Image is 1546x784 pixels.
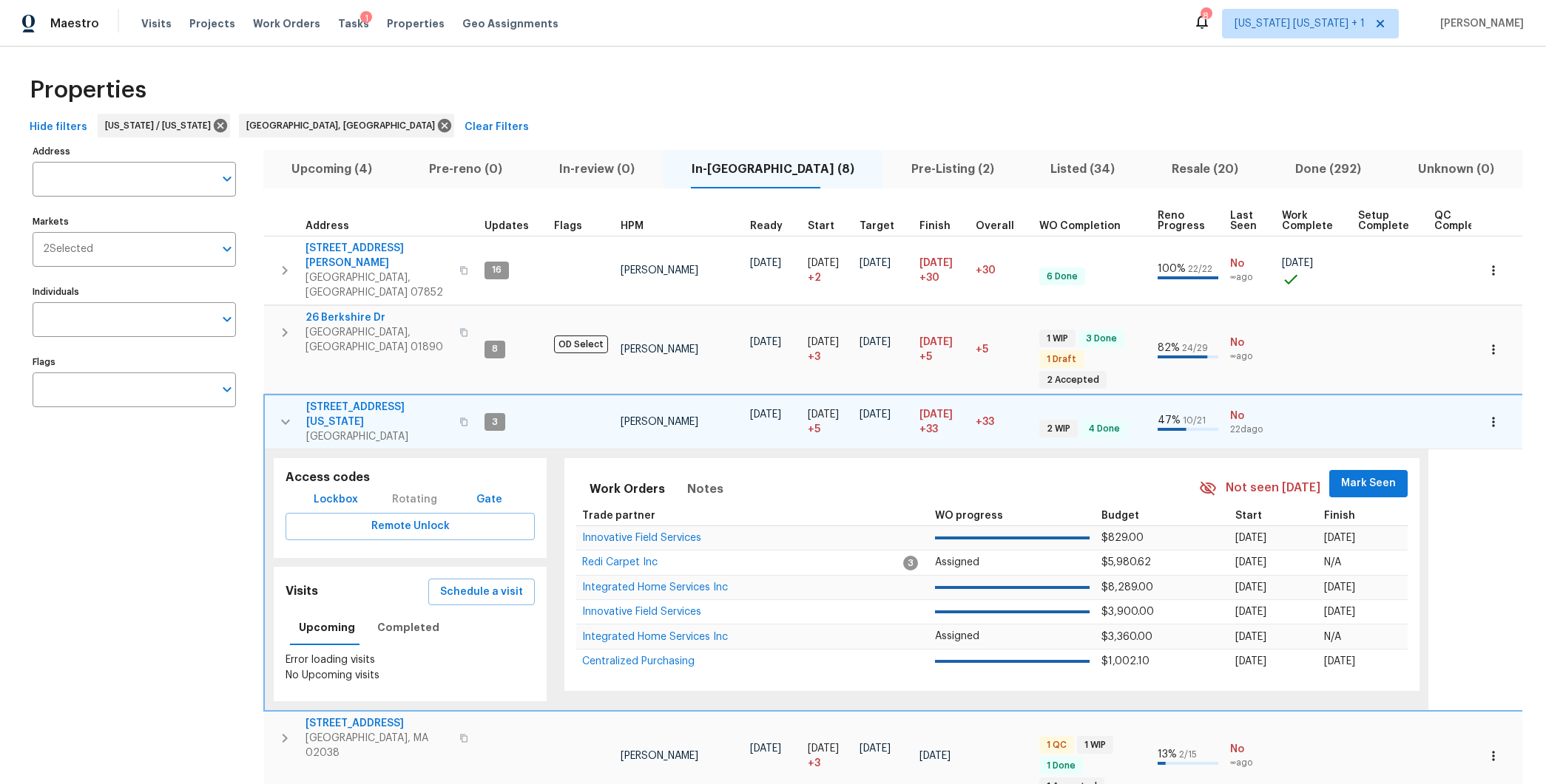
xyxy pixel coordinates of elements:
[1201,9,1211,24] div: 8
[314,491,358,509] span: Lockbox
[582,583,728,592] a: Integrated Home Services Inc
[750,743,781,754] span: [DATE]
[1434,211,1485,231] span: QC Complete
[1235,16,1365,31] span: [US_STATE] [US_STATE] + 1
[386,486,443,514] div: Rotating code is only available during visiting hours
[582,558,658,567] a: Redi Carpet Inc
[33,147,236,156] label: Address
[286,513,535,540] button: Remote Unlock
[306,241,450,270] span: [STREET_ADDRESS][PERSON_NAME]
[486,416,504,429] span: 3
[1329,470,1408,497] button: Mark Seen
[299,618,355,637] span: Upcoming
[428,579,535,606] button: Schedule a visit
[914,236,970,304] td: Scheduled to finish 30 day(s) late
[919,221,951,231] span: Finish
[1158,749,1177,760] span: 13 %
[860,221,908,231] div: Target renovation project end date
[1230,423,1270,436] span: 22d ago
[540,159,655,180] span: In-review (0)
[582,633,728,641] a: Integrated Home Services Inc
[462,16,558,31] span: Geo Assignments
[808,221,834,231] span: Start
[914,395,970,449] td: Scheduled to finish 33 day(s) late
[919,422,938,437] span: +33
[750,221,796,231] div: Earliest renovation start date (first business day after COE or Checkout)
[919,258,953,268] span: [DATE]
[919,751,951,761] span: [DATE]
[1158,415,1181,426] span: 47 %
[1158,264,1186,274] span: 100 %
[750,337,781,347] span: [DATE]
[554,335,608,353] span: OD Select
[360,11,372,26] div: 1
[98,114,230,137] div: [US_STATE] / [US_STATE]
[297,517,523,536] span: Remote Unlock
[1324,632,1341,642] span: N/A
[750,221,783,231] span: Ready
[286,668,535,684] p: No Upcoming visits
[217,379,237,400] button: Open
[217,168,237,189] button: Open
[808,270,821,285] span: + 2
[582,657,695,666] a: Centralized Purchasing
[808,422,820,437] span: + 5
[935,629,1090,644] p: Assigned
[1324,557,1341,567] span: N/A
[377,618,439,637] span: Completed
[1101,607,1154,617] span: $3,900.00
[621,344,698,355] span: [PERSON_NAME]
[465,118,529,137] span: Clear Filters
[105,118,217,133] span: [US_STATE] / [US_STATE]
[582,607,701,616] a: Innovative Field Services
[970,305,1033,394] td: 5 day(s) past target finish date
[1082,423,1126,435] span: 4 Done
[1230,256,1270,271] span: No
[802,305,854,394] td: Project started 3 days late
[1041,374,1105,386] span: 2 Accepted
[1183,416,1206,425] span: 10 / 21
[1324,582,1355,593] span: [DATE]
[306,270,450,300] span: [GEOGRAPHIC_DATA], [GEOGRAPHIC_DATA] 07852
[582,582,728,593] span: Integrated Home Services Inc
[1101,582,1153,593] span: $8,289.00
[1324,607,1355,617] span: [DATE]
[919,270,939,285] span: +30
[1158,211,1205,231] span: Reno Progress
[1101,632,1152,642] span: $3,360.00
[802,395,854,449] td: Project started 5 days late
[1282,258,1313,268] span: [DATE]
[1235,582,1266,593] span: [DATE]
[621,417,698,427] span: [PERSON_NAME]
[1101,511,1139,521] span: Budget
[1188,265,1212,273] span: 22 / 22
[808,350,820,364] span: + 3
[1235,632,1266,642] span: [DATE]
[582,533,701,543] span: Innovative Field Services
[217,309,237,330] button: Open
[1434,16,1524,31] span: [PERSON_NAME]
[554,221,582,231] span: Flags
[1041,423,1076,435] span: 2 WIP
[141,16,172,31] span: Visits
[306,325,450,355] span: [GEOGRAPHIC_DATA], [GEOGRAPHIC_DATA] 01890
[1041,353,1082,366] span: 1 Draft
[306,429,450,444] span: [GEOGRAPHIC_DATA]
[486,343,504,355] span: 8
[286,470,535,485] h5: Access codes
[306,731,450,760] span: [GEOGRAPHIC_DATA], MA 02038
[621,265,698,276] span: [PERSON_NAME]
[440,583,523,601] span: Schedule a visit
[750,409,781,420] span: [DATE]
[1398,159,1513,180] span: Unknown (0)
[253,16,320,31] span: Work Orders
[802,236,854,304] td: Project started 2 days late
[582,511,655,521] span: Trade partner
[808,221,848,231] div: Actual renovation start date
[1230,757,1270,769] span: ∞ ago
[338,18,369,29] span: Tasks
[387,16,445,31] span: Properties
[1226,480,1320,497] span: Not seen [DATE]
[1182,344,1208,352] span: 24 / 29
[860,743,891,754] span: [DATE]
